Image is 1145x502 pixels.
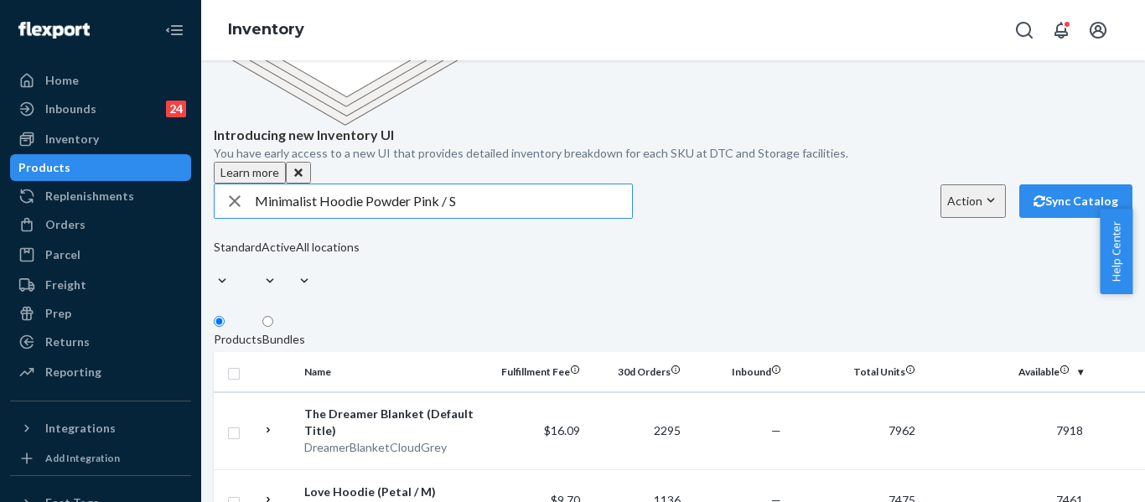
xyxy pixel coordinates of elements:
[587,352,687,392] th: 30d Orders
[788,352,922,392] th: Total Units
[1008,13,1041,47] button: Open Search Box
[771,423,781,437] span: —
[214,162,286,184] button: Learn more
[10,126,191,153] a: Inventory
[45,188,134,204] div: Replenishments
[947,192,999,210] div: Action
[10,448,191,468] a: Add Integration
[45,277,86,293] div: Freight
[10,211,191,238] a: Orders
[166,101,186,117] div: 24
[296,256,298,272] input: All locations
[262,316,273,327] input: Bundles
[262,239,296,256] div: Active
[45,131,99,147] div: Inventory
[940,184,1006,218] button: Action
[214,256,215,272] input: Standard
[45,305,71,322] div: Prep
[228,20,304,39] a: Inventory
[544,423,580,437] span: $16.09
[215,6,318,54] ol: breadcrumbs
[45,101,96,117] div: Inbounds
[298,352,486,392] th: Name
[1081,13,1115,47] button: Open account menu
[262,331,305,348] div: Bundles
[45,246,80,263] div: Parcel
[1056,423,1083,437] span: 7918
[10,329,191,355] a: Returns
[18,22,90,39] img: Flexport logo
[158,13,191,47] button: Close Navigation
[45,72,79,89] div: Home
[10,241,191,268] a: Parcel
[10,67,191,94] a: Home
[10,96,191,122] a: Inbounds24
[10,154,191,181] a: Products
[687,352,788,392] th: Inbound
[304,484,479,500] div: Love Hoodie (Petal / M)
[255,184,632,218] input: Search inventory by name or sku
[262,256,263,272] input: Active
[45,216,85,233] div: Orders
[1019,184,1132,218] button: Sync Catalog
[486,352,587,392] th: Fulfillment Fee
[10,359,191,386] a: Reporting
[1044,13,1078,47] button: Open notifications
[45,334,90,350] div: Returns
[922,352,1090,392] th: Available
[45,451,120,465] div: Add Integration
[10,183,191,210] a: Replenishments
[286,162,311,184] button: Close
[889,423,915,437] span: 7962
[587,392,687,470] td: 2295
[214,126,1132,145] p: Introducing new Inventory UI
[10,272,191,298] a: Freight
[214,331,262,348] div: Products
[304,406,479,439] div: The Dreamer Blanket (Default Title)
[10,415,191,442] button: Integrations
[304,439,479,456] div: DreamerBlanketCloudGrey
[296,239,360,256] div: All locations
[45,420,116,437] div: Integrations
[214,239,262,256] div: Standard
[10,300,191,327] a: Prep
[214,145,1132,162] p: You have early access to a new UI that provides detailed inventory breakdown for each SKU at DTC ...
[18,159,70,176] div: Products
[214,316,225,327] input: Products
[45,364,101,380] div: Reporting
[1100,209,1132,294] button: Help Center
